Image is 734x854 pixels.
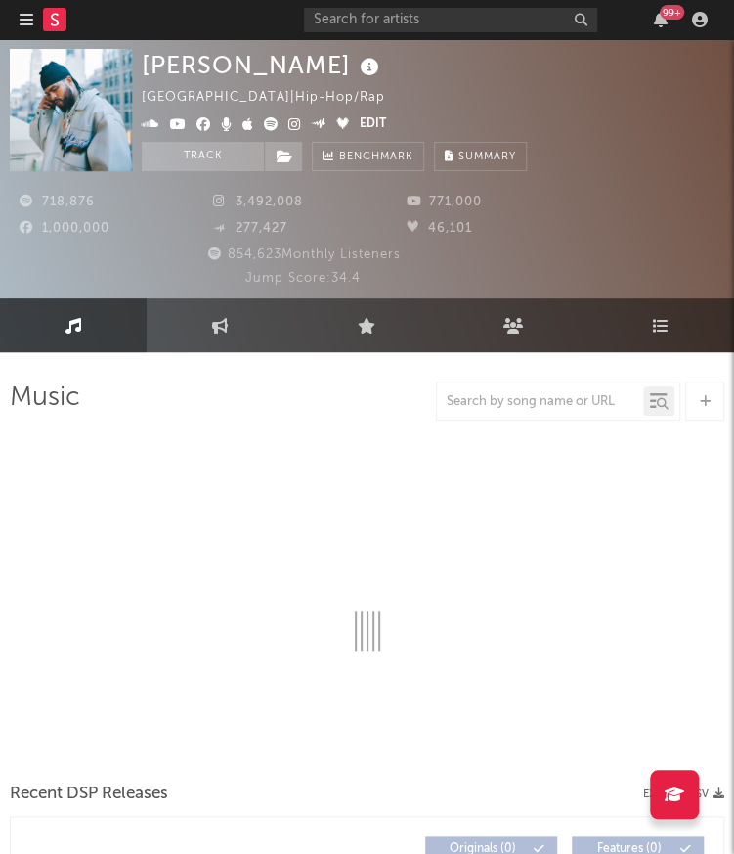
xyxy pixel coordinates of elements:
[643,788,724,800] button: Export CSV
[142,49,384,81] div: [PERSON_NAME]
[458,152,516,162] span: Summary
[437,394,643,410] input: Search by song name or URL
[360,113,386,137] button: Edit
[434,142,527,171] button: Summary
[142,142,264,171] button: Track
[10,783,168,806] span: Recent DSP Releases
[213,196,303,208] span: 3,492,008
[339,146,413,169] span: Benchmark
[660,5,684,20] div: 99 +
[20,222,109,235] span: 1,000,000
[304,8,597,32] input: Search for artists
[213,222,287,235] span: 277,427
[245,272,361,285] span: Jump Score: 34.4
[407,222,472,235] span: 46,101
[20,196,95,208] span: 718,876
[654,12,668,27] button: 99+
[205,248,401,261] span: 854,623 Monthly Listeners
[407,196,482,208] span: 771,000
[312,142,424,171] a: Benchmark
[142,86,408,110] div: [GEOGRAPHIC_DATA] | Hip-Hop/Rap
